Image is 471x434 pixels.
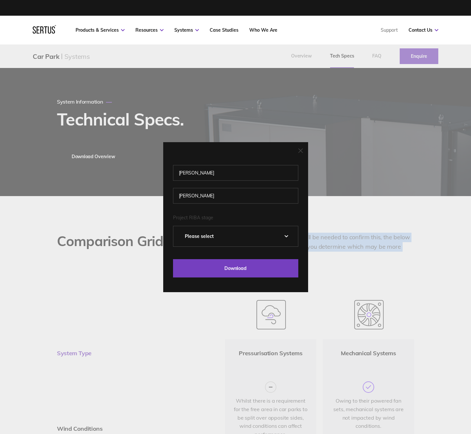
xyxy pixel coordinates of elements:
a: Case Studies [210,27,238,33]
a: Support [381,27,398,33]
a: Who We Are [249,27,277,33]
a: Contact Us [409,27,438,33]
a: Products & Services [76,27,125,33]
input: Last name* [173,188,298,204]
input: First name* [173,165,298,181]
a: Systems [174,27,199,33]
a: Resources [135,27,164,33]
